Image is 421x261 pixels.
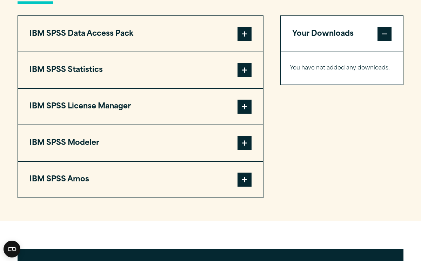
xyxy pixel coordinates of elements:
[18,16,263,52] button: IBM SPSS Data Access Pack
[18,89,263,125] button: IBM SPSS License Manager
[290,63,394,73] p: You have not added any downloads.
[18,125,263,161] button: IBM SPSS Modeler
[281,52,403,85] div: Your Downloads
[281,16,403,52] button: Your Downloads
[18,52,263,88] button: IBM SPSS Statistics
[18,162,263,198] button: IBM SPSS Amos
[4,241,20,257] button: Open CMP widget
